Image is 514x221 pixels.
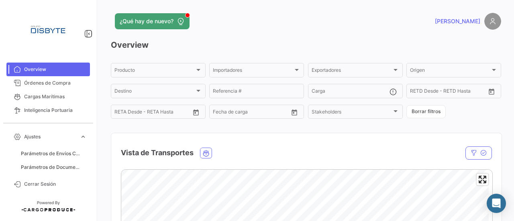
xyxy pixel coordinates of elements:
[121,147,194,158] h4: Vista de Transportes
[484,13,501,30] img: placeholder-user.png
[6,76,90,90] a: Órdenes de Compra
[233,110,269,116] input: Hasta
[114,89,195,95] span: Destino
[111,39,501,51] h3: Overview
[21,164,82,171] span: Parámetros de Documentos
[435,17,480,25] span: [PERSON_NAME]
[28,10,68,50] img: Logo+disbyte.jpeg
[80,133,87,140] span: expand_more
[21,150,82,157] span: Parámetros de Envíos Cargas Marítimas
[288,106,300,118] button: Open calendar
[24,107,87,114] span: Inteligencia Portuaria
[487,194,506,213] div: Abrir Intercom Messenger
[430,89,466,95] input: Hasta
[406,105,446,118] button: Borrar filtros
[410,69,490,74] span: Origen
[6,117,90,131] a: Courier
[24,79,87,87] span: Órdenes de Compra
[6,103,90,117] a: Inteligencia Portuaria
[213,110,227,116] input: Desde
[312,69,392,74] span: Exportadores
[24,66,87,73] span: Overview
[18,148,90,160] a: Parámetros de Envíos Cargas Marítimas
[485,85,498,97] button: Open calendar
[114,69,195,74] span: Producto
[24,93,87,100] span: Cargas Marítimas
[24,180,87,188] span: Cerrar Sesión
[6,90,90,103] a: Cargas Marítimas
[312,110,392,116] span: Stakeholders
[213,69,293,74] span: Importadores
[114,110,129,116] input: Desde
[190,106,202,118] button: Open calendar
[135,110,171,116] input: Hasta
[477,174,488,185] button: Enter fullscreen
[24,133,76,140] span: Ajustes
[18,161,90,173] a: Parámetros de Documentos
[115,13,190,29] button: ¿Qué hay de nuevo?
[120,17,173,25] span: ¿Qué hay de nuevo?
[410,89,424,95] input: Desde
[200,148,212,158] button: Ocean
[6,63,90,76] a: Overview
